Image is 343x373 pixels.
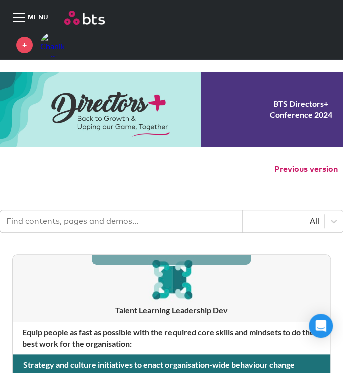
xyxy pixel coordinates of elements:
button: Previous version [274,164,338,175]
h3: Talent Learning Leadership Dev [13,305,330,316]
h4: Equip people as fast as possible with the required core skills and mindsets to do their best work... [13,322,330,354]
div: Open Intercom Messenger [309,314,333,338]
a: + [16,37,33,53]
button: MENU [5,3,64,33]
img: Chanikarn Vivattananukool [40,33,64,57]
a: Go home [64,11,338,25]
span: MENU [28,3,52,33]
a: Profile [40,33,64,57]
div: All [248,215,319,226]
img: BTS Logo [64,11,105,25]
img: [object Object] [148,255,196,302]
